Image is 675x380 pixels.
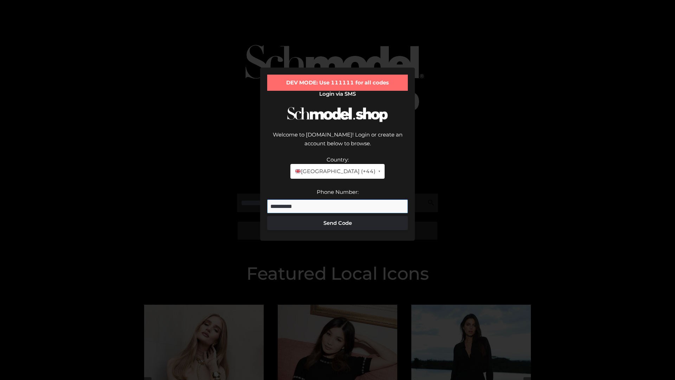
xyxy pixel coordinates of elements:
[285,101,390,128] img: Schmodel Logo
[295,169,301,174] img: 🇬🇧
[267,91,408,97] h2: Login via SMS
[327,156,349,163] label: Country:
[267,75,408,91] div: DEV MODE: Use 111111 for all codes
[317,189,359,195] label: Phone Number:
[267,130,408,155] div: Welcome to [DOMAIN_NAME]! Login or create an account below to browse.
[267,216,408,230] button: Send Code
[295,167,375,176] span: [GEOGRAPHIC_DATA] (+44)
